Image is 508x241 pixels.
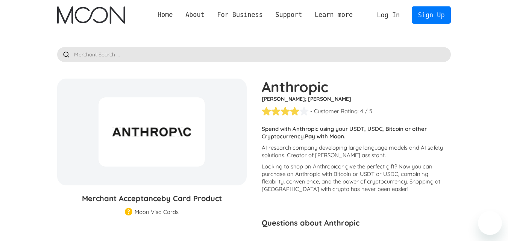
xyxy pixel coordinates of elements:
[57,6,125,24] img: Moon Logo
[338,163,394,170] span: or give the perfect gift
[262,144,451,159] p: AI research company developing large language models and AI safety solutions. Creator of [PERSON_...
[57,6,125,24] a: home
[360,108,363,115] div: 4
[365,108,372,115] div: / 5
[262,95,451,103] h5: [PERSON_NAME]; [PERSON_NAME]
[262,79,451,95] h1: Anthropic
[275,10,302,20] div: Support
[308,10,359,20] div: Learn more
[185,10,205,20] div: About
[305,133,346,140] strong: Pay with Moon.
[262,217,451,229] h3: Questions about Anthropic
[262,163,451,193] p: Looking to shop on Anthropic ? Now you can purchase on Anthropic with Bitcoin or USDT or USDC, co...
[161,194,222,203] span: by Card Product
[412,6,451,23] a: Sign Up
[269,10,308,20] div: Support
[371,7,406,23] a: Log In
[262,125,451,140] p: Spend with Anthropic using your USDT, USDC, Bitcoin or other Cryptocurrency.
[310,108,359,115] div: - Customer Rating:
[57,193,247,204] h3: Merchant Acceptance
[179,10,211,20] div: About
[151,10,179,20] a: Home
[315,10,353,20] div: Learn more
[135,208,179,216] div: Moon Visa Cards
[478,211,502,235] iframe: Button to launch messaging window
[217,10,262,20] div: For Business
[57,47,451,62] input: Merchant Search ...
[211,10,269,20] div: For Business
